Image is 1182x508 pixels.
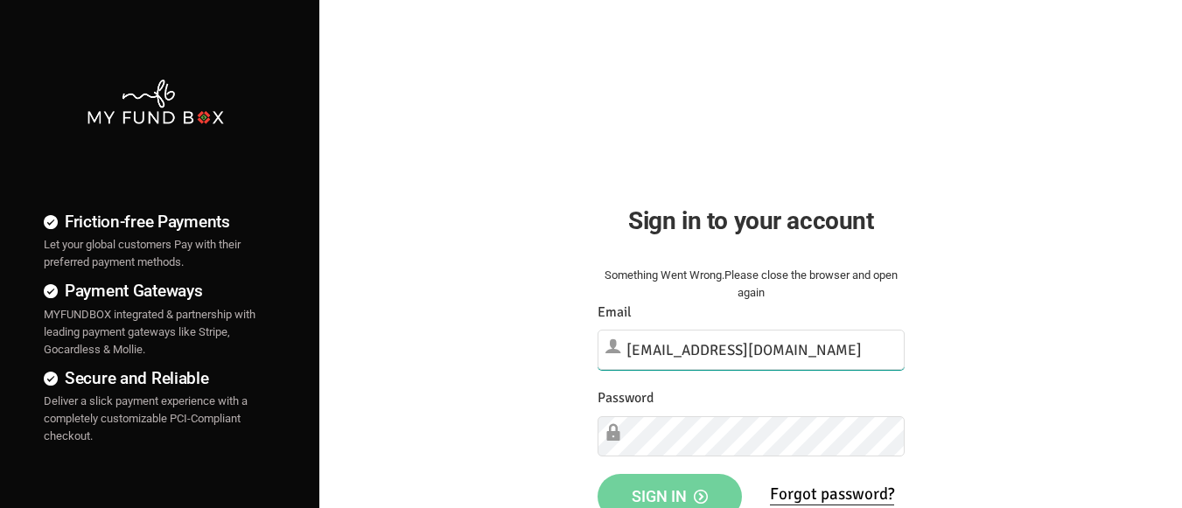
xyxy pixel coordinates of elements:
h4: Secure and Reliable [44,365,267,391]
h2: Sign in to your account [598,202,905,240]
h4: Friction-free Payments [44,209,267,234]
input: Email [598,330,905,370]
span: Deliver a slick payment experience with a completely customizable PCI-Compliant checkout. [44,394,248,442]
span: Sign in [632,487,708,505]
img: mfbwhite.png [86,78,226,126]
label: Email [598,302,632,324]
span: Let your global customers Pay with their preferred payment methods. [44,238,241,268]
h4: Payment Gateways [44,278,267,303]
label: Password [598,387,654,409]
a: Forgot password? [770,484,894,505]
div: Something Went Wrong.Please close the browser and open again [598,267,905,302]
span: MYFUNDBOX integrated & partnership with leading payment gateways like Stripe, Gocardless & Mollie. [44,308,255,356]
